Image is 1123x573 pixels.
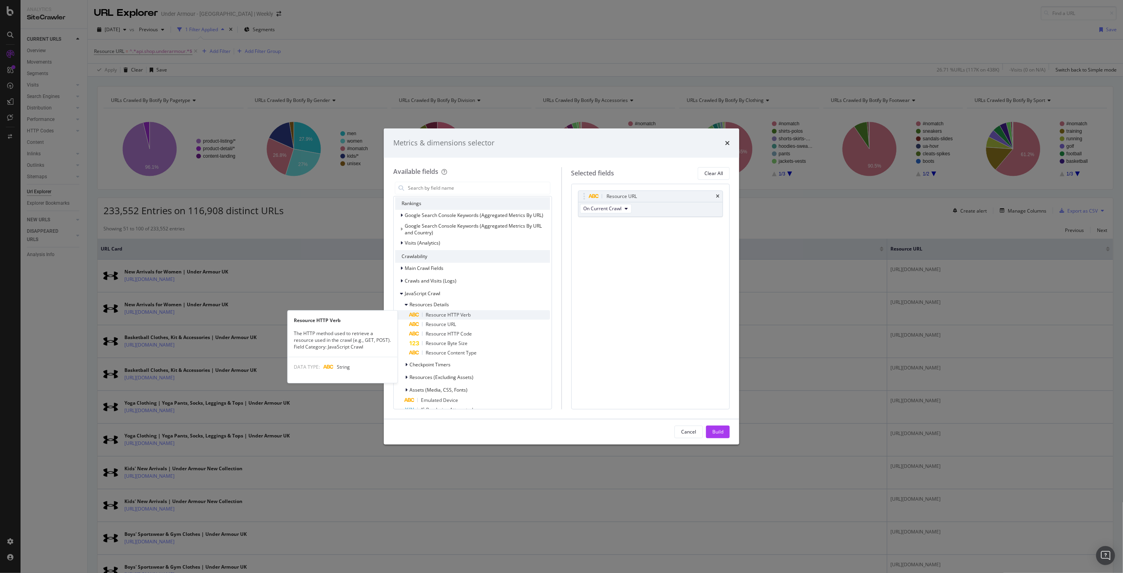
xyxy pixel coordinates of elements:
div: Resource URL [607,192,637,200]
button: Build [706,426,730,438]
button: On Current Crawl [580,204,632,213]
input: Search by field name [407,182,550,194]
span: Google Search Console Keywords (Aggregated Metrics By URL) [405,212,543,219]
div: Resource URLtimesOn Current Crawl [578,190,723,217]
span: Resource HTTP Verb [426,311,471,318]
div: Clear All [704,170,723,177]
span: Visits (Analytics) [405,239,440,246]
span: Resource URL [426,321,456,328]
div: Selected fields [571,169,614,178]
span: Main Crawl Fields [405,265,443,271]
div: Rankings [395,197,550,210]
div: Available fields [393,167,438,176]
span: Crawls and Visits (Logs) [405,277,456,284]
div: Resource HTTP Verb [288,317,398,324]
div: The HTTP method used to retrieve a resource used in the crawl (e.g., GET, POST). Field Category: ... [288,330,398,350]
span: JavaScript Crawl [405,290,440,297]
span: Emulated Device [421,397,458,403]
span: Google Search Console Keywords (Aggregated Metrics By URL and Country) [405,222,542,236]
span: Resource HTTP Code [426,330,472,337]
div: modal [384,128,739,445]
div: times [716,194,719,199]
div: Metrics & dimensions selector [393,138,494,148]
span: Resource Byte Size [426,340,468,347]
span: Assets (Media, CSS, Fonts) [409,386,468,393]
span: Resources Details [409,301,449,308]
span: Resource Content Type [426,349,477,356]
div: times [725,138,730,148]
div: Build [712,428,723,435]
div: Open Intercom Messenger [1096,546,1115,565]
div: Crawlability [395,250,550,263]
span: Checkpoint Timers [409,361,451,368]
span: On Current Crawl [584,205,622,212]
div: Cancel [681,428,696,435]
button: Clear All [698,167,730,180]
div: This group is disabled [395,222,550,236]
span: Resources (Excluding Assets) [409,374,473,381]
button: Cancel [674,426,703,438]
